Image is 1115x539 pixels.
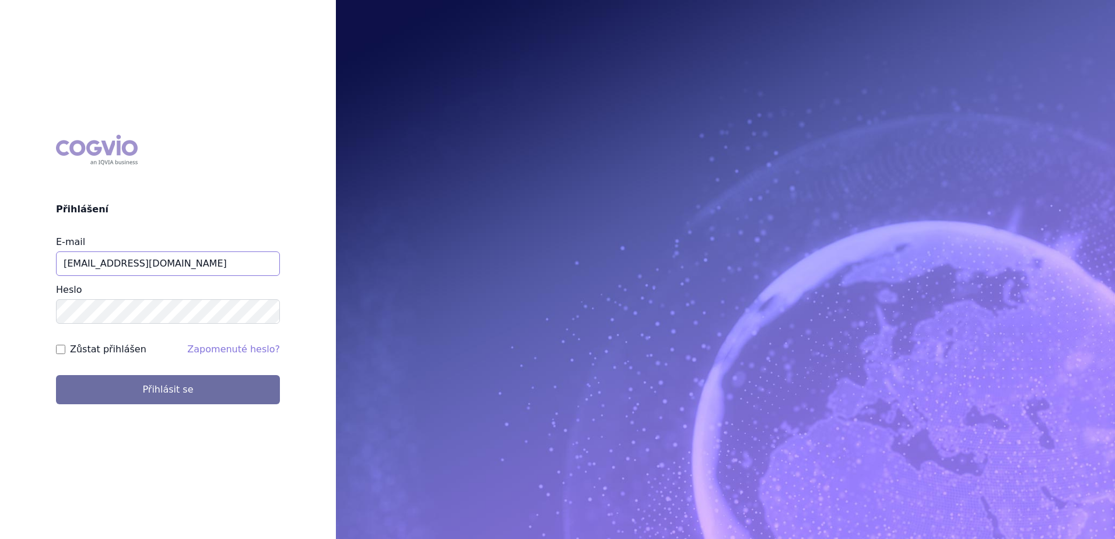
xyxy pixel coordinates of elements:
[56,284,82,295] label: Heslo
[187,344,280,355] a: Zapomenuté heslo?
[56,135,138,165] div: COGVIO
[56,236,85,247] label: E-mail
[56,375,280,404] button: Přihlásit se
[56,202,280,216] h2: Přihlášení
[70,342,146,356] label: Zůstat přihlášen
